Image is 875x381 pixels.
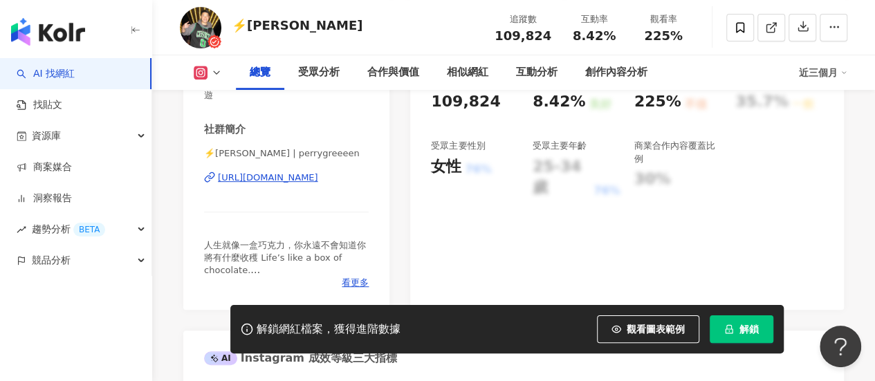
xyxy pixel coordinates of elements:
[367,64,419,81] div: 合作與價值
[533,91,585,113] div: 8.42%
[634,91,681,113] div: 225%
[431,140,485,152] div: 受眾主要性別
[799,62,847,84] div: 近三個月
[73,223,105,236] div: BETA
[17,225,26,234] span: rise
[627,324,685,335] span: 觀看圖表範例
[634,140,722,165] div: 商業合作內容覆蓋比例
[204,351,396,366] div: Instagram 成效等級三大指標
[250,64,270,81] div: 總覽
[585,64,647,81] div: 創作內容分析
[17,67,75,81] a: searchAI 找網紅
[637,12,690,26] div: 觀看率
[739,324,759,335] span: 解鎖
[495,12,551,26] div: 追蹤數
[724,324,734,334] span: lock
[17,160,72,174] a: 商案媒合
[204,147,369,160] span: ⚡️[PERSON_NAME] | perrygreeeen
[710,315,773,343] button: 解鎖
[447,64,488,81] div: 相似網紅
[204,351,237,365] div: AI
[204,171,369,184] a: [URL][DOMAIN_NAME]
[232,17,362,34] div: ⚡️[PERSON_NAME]
[644,29,683,43] span: 225%
[180,7,221,48] img: KOL Avatar
[17,192,72,205] a: 洞察報告
[495,28,551,43] span: 109,824
[257,322,400,337] div: 解鎖網紅檔案，獲得進階數據
[32,245,71,276] span: 競品分析
[204,122,246,137] div: 社群簡介
[597,315,699,343] button: 觀看圖表範例
[17,98,62,112] a: 找貼文
[11,18,85,46] img: logo
[533,140,587,152] div: 受眾主要年齡
[32,120,61,151] span: 資源庫
[431,156,461,178] div: 女性
[298,64,340,81] div: 受眾分析
[431,91,500,113] div: 109,824
[568,12,620,26] div: 互動率
[32,214,105,245] span: 趨勢分析
[573,29,616,43] span: 8.42%
[204,240,368,313] span: 人生就像一盒巧克力，你永遠不會知道你將有什麼收穫 Life’s like a box of chocolate. YouTube ⚡️[PERSON_NAME]任務 // 任務 挑戰 正能量 🎥...
[342,277,369,289] span: 看更多
[516,64,558,81] div: 互動分析
[218,171,318,184] div: [URL][DOMAIN_NAME]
